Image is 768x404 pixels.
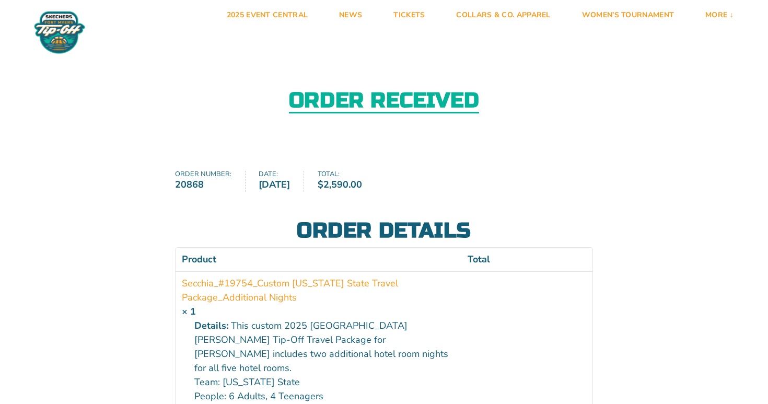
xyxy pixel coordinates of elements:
[259,178,290,192] strong: [DATE]
[176,248,461,271] th: Product
[31,10,88,54] img: Fort Myers Tip-Off
[175,171,246,192] li: Order number:
[175,178,231,192] strong: 20868
[318,178,362,191] bdi: 2,590.00
[194,319,455,375] p: This custom 2025 [GEOGRAPHIC_DATA][PERSON_NAME] Tip-Off Travel Package for [PERSON_NAME] includes...
[289,90,479,113] h2: Order received
[318,178,323,191] span: $
[175,220,593,241] h2: Order details
[194,319,228,333] strong: Details:
[318,171,376,192] li: Total:
[182,305,196,318] strong: × 1
[259,171,304,192] li: Date:
[461,248,592,271] th: Total
[182,276,455,305] a: Secchia_#19754_Custom [US_STATE] State Travel Package_Additional Nights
